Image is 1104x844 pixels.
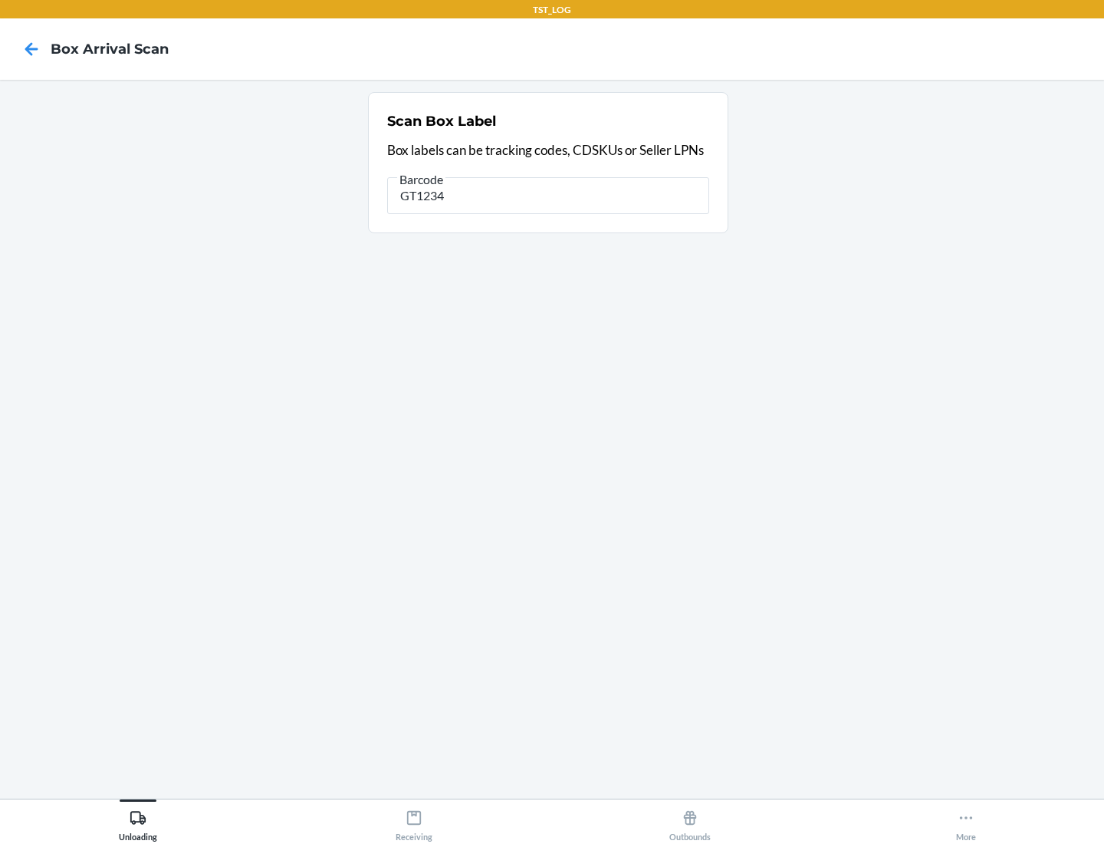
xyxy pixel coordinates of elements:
[387,111,496,131] h2: Scan Box Label
[397,172,445,187] span: Barcode
[552,799,828,842] button: Outbounds
[669,803,711,842] div: Outbounds
[828,799,1104,842] button: More
[387,177,709,214] input: Barcode
[51,39,169,59] h4: Box Arrival Scan
[956,803,976,842] div: More
[276,799,552,842] button: Receiving
[387,140,709,160] p: Box labels can be tracking codes, CDSKUs or Seller LPNs
[533,3,571,17] p: TST_LOG
[396,803,432,842] div: Receiving
[119,803,157,842] div: Unloading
